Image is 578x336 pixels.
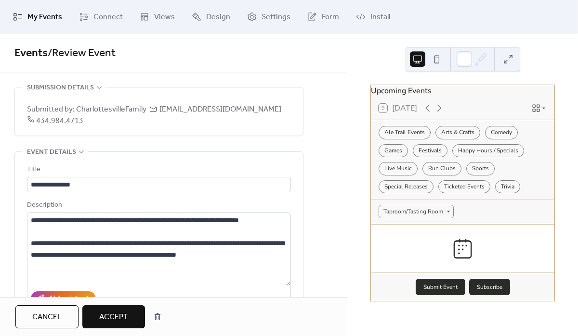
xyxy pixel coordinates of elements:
div: Title [27,164,289,175]
span: Settings [262,12,290,23]
div: Ale Trail Events [379,126,431,139]
span: Event details [27,147,76,158]
button: Cancel [15,305,79,328]
button: AI Assistant [31,291,96,306]
div: Arts & Crafts [435,126,480,139]
span: My Events [27,12,62,23]
div: Description [27,199,289,211]
a: Views [132,4,182,30]
a: Connect [72,4,130,30]
div: Upcoming Events [371,85,554,97]
div: Comedy [485,126,518,139]
button: Accept [82,305,145,328]
div: AI Assistant [49,293,89,305]
div: Run Clubs [422,162,461,175]
div: Games [379,144,408,158]
span: Design [206,12,230,23]
div: Happy Hours / Specials [452,144,524,158]
span: Submission details [27,82,94,94]
div: Live Music [379,162,418,175]
div: Trivia [495,180,520,194]
div: Special Releases [379,180,433,194]
button: Submit Event [416,279,465,295]
span: / Review Event [48,43,116,64]
span: Connect [93,12,123,23]
span: Install [370,12,390,23]
a: Install [349,4,397,30]
a: Design [184,4,237,30]
span: Accept [99,311,128,323]
a: Events [14,43,48,64]
div: Ticketed Events [438,180,490,194]
span: Cancel [32,311,62,323]
a: My Events [6,4,69,30]
div: Sports [466,162,495,175]
span: Submitted by: CharlottesvilleFamily [EMAIL_ADDRESS][DOMAIN_NAME] [27,104,291,127]
span: Views [154,12,175,23]
div: Festivals [413,144,447,158]
a: Settings [240,4,298,30]
button: Subscribe [469,279,510,295]
span: Form [322,12,339,23]
span: 434.984.4713 [27,102,284,128]
a: Form [300,4,346,30]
